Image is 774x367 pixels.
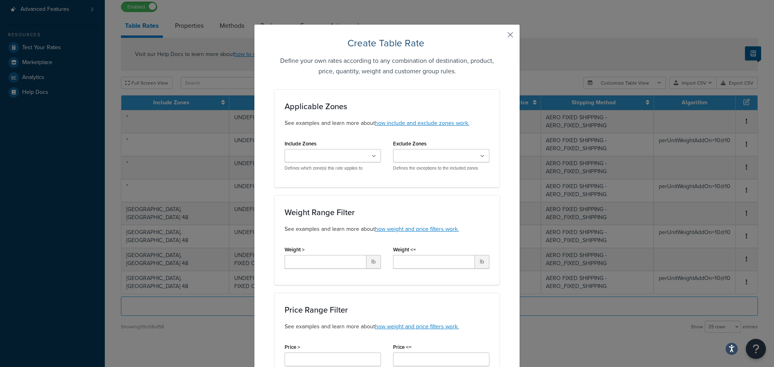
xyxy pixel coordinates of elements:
label: Price <= [393,344,412,350]
h5: Define your own rates according to any combination of destination, product, price, quantity, weig... [275,56,499,77]
label: Exclude Zones [393,141,427,147]
p: See examples and learn more about [285,119,489,128]
span: lb [366,255,381,269]
h3: Applicable Zones [285,102,489,111]
p: See examples and learn more about [285,322,489,331]
p: See examples and learn more about [285,225,489,234]
p: Defines which zone(s) this rate applies to [285,165,381,171]
label: Include Zones [285,141,316,147]
h3: Weight Range Filter [285,208,489,217]
a: how weight and price filters work. [375,225,459,233]
h3: Price Range Filter [285,305,489,314]
a: how weight and price filters work. [375,322,459,331]
a: how include and exclude zones work. [375,119,469,127]
h2: Create Table Rate [275,37,499,50]
p: Defines the exceptions to the included zones [393,165,489,171]
span: lb [475,255,489,269]
label: Weight <= [393,247,416,253]
label: Price > [285,344,300,350]
label: Weight > [285,247,305,253]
